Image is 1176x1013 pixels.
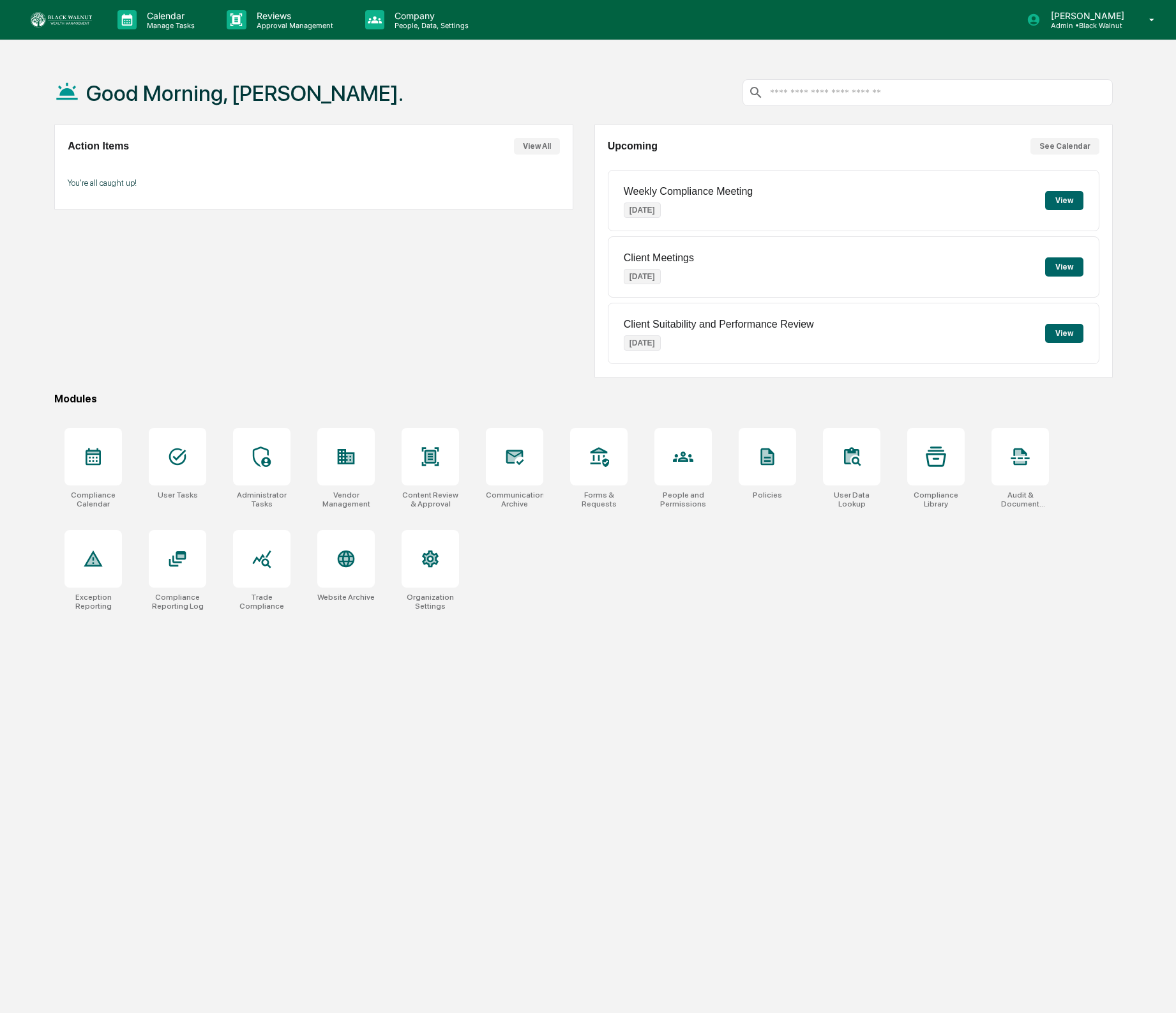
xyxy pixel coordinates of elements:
div: Compliance Reporting Log [149,593,206,611]
p: Admin • Black Walnut [1041,21,1131,30]
p: Calendar [137,10,201,21]
div: Policies [753,491,782,499]
p: Reviews [246,10,340,21]
button: See Calendar [1030,138,1099,155]
div: Audit & Document Logs [991,491,1049,508]
div: Compliance Library [907,491,965,508]
button: View [1045,191,1083,210]
p: [DATE] [624,202,661,218]
div: Forms & Requests [570,491,628,508]
div: Compliance Calendar [64,491,122,508]
h2: Upcoming [608,141,658,152]
div: User Tasks [158,491,198,499]
p: Approval Management [246,21,340,30]
button: View All [514,138,560,155]
div: Modules [54,393,1113,405]
div: Website Archive [317,593,375,602]
p: Client Meetings [624,252,694,264]
div: Communications Archive [486,491,543,508]
p: Client Suitability and Performance Review [624,319,814,330]
button: View [1045,324,1083,343]
div: Content Review & Approval [402,491,459,508]
div: Trade Compliance [233,593,290,611]
p: [PERSON_NAME] [1041,10,1131,21]
p: Company [384,10,475,21]
p: People, Data, Settings [384,21,475,30]
p: [DATE] [624,269,661,284]
button: View [1045,257,1083,277]
div: People and Permissions [654,491,712,508]
img: logo [31,12,92,27]
p: Manage Tasks [137,21,201,30]
h1: Good Morning, [PERSON_NAME]. [86,80,403,106]
p: [DATE] [624,335,661,351]
div: Exception Reporting [64,593,122,611]
p: Weekly Compliance Meeting [624,186,753,197]
h2: Action Items [68,141,129,152]
div: Administrator Tasks [233,491,290,508]
div: Vendor Management [317,491,375,508]
p: You're all caught up! [68,178,559,188]
iframe: Open customer support [1135,971,1170,1005]
div: User Data Lookup [823,491,880,508]
div: Organization Settings [402,593,459,611]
